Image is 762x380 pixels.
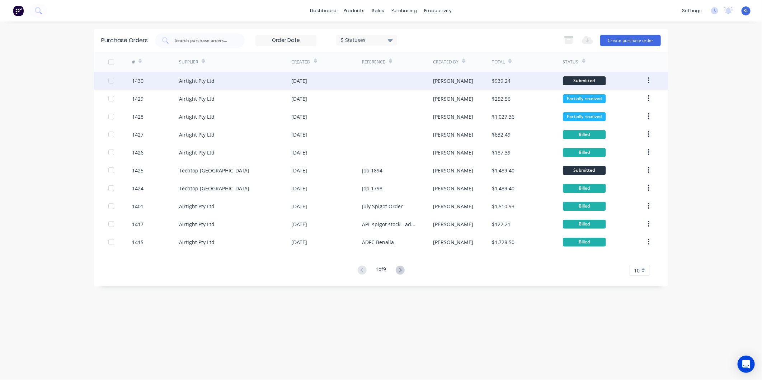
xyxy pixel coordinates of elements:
div: [PERSON_NAME] [433,131,473,138]
div: Status [563,59,579,65]
div: $122.21 [492,220,511,228]
div: [DATE] [291,185,307,192]
div: [PERSON_NAME] [433,95,473,103]
div: $1,027.36 [492,113,514,120]
a: dashboard [307,5,340,16]
div: 1425 [132,167,144,174]
div: Billed [563,130,606,139]
div: [PERSON_NAME] [433,220,473,228]
div: [PERSON_NAME] [433,77,473,85]
div: Partially received [563,112,606,121]
span: KL [743,8,749,14]
div: [DATE] [291,149,307,156]
div: [DATE] [291,167,307,174]
div: [DATE] [291,131,307,138]
div: Reference [362,59,385,65]
div: Airtight Pty Ltd [179,131,215,138]
div: $1,728.50 [492,238,514,246]
div: Created [291,59,310,65]
div: [PERSON_NAME] [433,185,473,192]
div: 1417 [132,220,144,228]
span: 10 [634,267,640,274]
div: # [132,59,135,65]
div: [PERSON_NAME] [433,167,473,174]
div: $187.39 [492,149,511,156]
div: Partially received [563,94,606,103]
div: products [340,5,368,16]
div: 1430 [132,77,144,85]
div: settings [678,5,705,16]
div: July Spigot Order [362,203,403,210]
div: Total [492,59,505,65]
div: [PERSON_NAME] [433,113,473,120]
div: [DATE] [291,77,307,85]
div: 5 Statuses [341,36,392,44]
div: Billed [563,148,606,157]
div: Supplier [179,59,198,65]
div: Airtight Pty Ltd [179,77,215,85]
div: $939.24 [492,77,511,85]
div: [PERSON_NAME] [433,203,473,210]
div: 1429 [132,95,144,103]
div: $632.49 [492,131,511,138]
div: 1415 [132,238,144,246]
img: Factory [13,5,24,16]
div: $1,510.93 [492,203,514,210]
div: [DATE] [291,238,307,246]
div: Billed [563,202,606,211]
div: Job 1894 [362,167,382,174]
div: Airtight Pty Ltd [179,149,215,156]
div: 1 of 9 [376,265,386,276]
div: Job 1798 [362,185,382,192]
div: ADFC Benalla [362,238,394,246]
button: Create purchase order [600,35,661,46]
div: [DATE] [291,220,307,228]
div: Airtight Pty Ltd [179,238,215,246]
input: Order Date [256,35,316,46]
div: 1401 [132,203,144,210]
div: sales [368,5,388,16]
div: $252.56 [492,95,511,103]
div: purchasing [388,5,421,16]
input: Search purchase orders... [174,37,234,44]
div: Airtight Pty Ltd [179,203,215,210]
div: 1424 [132,185,144,192]
div: Submitted [563,76,606,85]
div: Created By [433,59,458,65]
div: Airtight Pty Ltd [179,220,215,228]
div: Airtight Pty Ltd [179,113,215,120]
div: [DATE] [291,113,307,120]
div: Submitted [563,166,606,175]
div: Billed [563,184,606,193]
div: Airtight Pty Ltd [179,95,215,103]
div: 1426 [132,149,144,156]
div: $1,489.40 [492,185,514,192]
div: Techtop [GEOGRAPHIC_DATA] [179,167,249,174]
div: [PERSON_NAME] [433,149,473,156]
div: 1428 [132,113,144,120]
div: 1427 [132,131,144,138]
div: Techtop [GEOGRAPHIC_DATA] [179,185,249,192]
div: Billed [563,238,606,247]
div: $1,489.40 [492,167,514,174]
div: [DATE] [291,203,307,210]
div: Open Intercom Messenger [738,356,755,373]
div: [PERSON_NAME] [433,238,473,246]
div: productivity [421,5,456,16]
div: APL spigot stock - additional 250 [362,220,418,228]
div: Purchase Orders [101,36,148,45]
div: [DATE] [291,95,307,103]
div: Billed [563,220,606,229]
